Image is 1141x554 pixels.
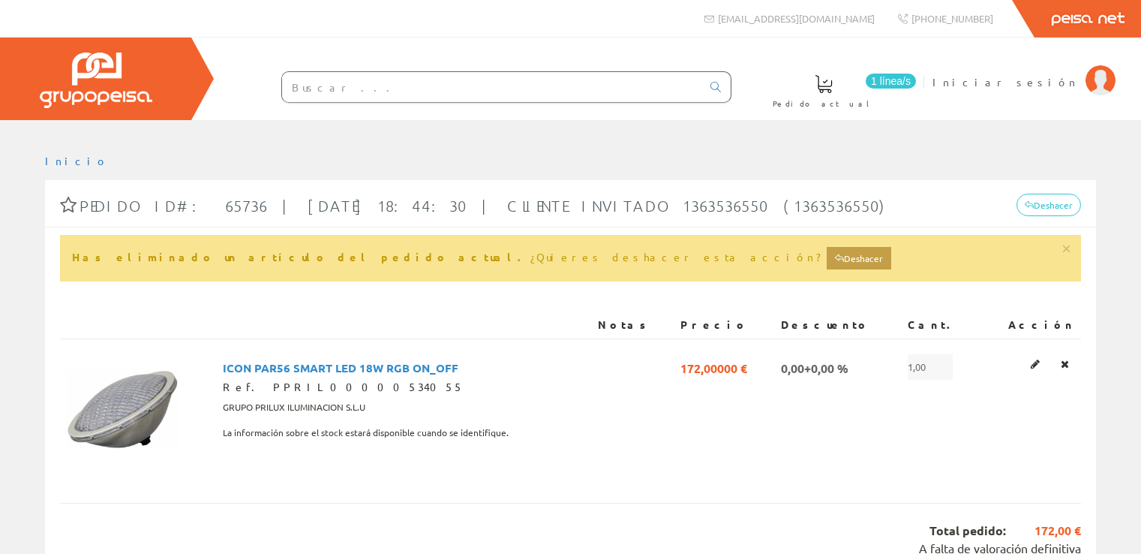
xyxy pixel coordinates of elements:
div: Ref. PPRIL00000534055 [223,380,586,395]
th: Descuento [775,312,902,339]
span: ICON PAR56 SMART LED 18W RGB ON_OFF [223,354,458,380]
span: Pedido ID#: 65736 | [DATE] 18:44:30 | Cliente Invitado 1363536550 (1363536550) [80,197,890,215]
img: Grupo Peisa [40,53,152,108]
span: 172,00 € [1006,522,1081,540]
span: Iniciar sesión [932,74,1078,89]
span: 1,00 [908,354,953,380]
input: Buscar ... [282,72,701,102]
span: Pedido actual [773,96,875,111]
span: 1 línea/s [866,74,916,89]
a: Editar [1026,354,1044,374]
span: La información sobre el stock estará disponible cuando se identifique. [223,420,509,446]
th: Notas [592,312,674,339]
div: ¿Quieres deshacer esta acción? [60,235,1081,282]
a: 1 línea/s Pedido actual [758,62,920,117]
strong: Has eliminado un artículo del pedido actual. [72,250,530,263]
a: Iniciar sesión [932,62,1115,77]
a: Eliminar [1056,354,1073,374]
th: Cant. [902,312,982,339]
a: Inicio [45,154,109,167]
a: Deshacer [1016,194,1081,216]
a: Deshacer [827,247,891,269]
th: Acción [982,312,1081,339]
span: GRUPO PRILUX ILUMINACION S.L.U [223,395,365,420]
th: Precio [674,312,775,339]
span: 172,00000 € [680,354,747,380]
span: [PHONE_NUMBER] [911,12,993,25]
span: [EMAIL_ADDRESS][DOMAIN_NAME] [718,12,875,25]
img: Foto artículo ICON PAR56 SMART LED 18W RGB ON_OFF (150x150) [66,354,179,467]
span: 0,00+0,00 % [781,354,848,380]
